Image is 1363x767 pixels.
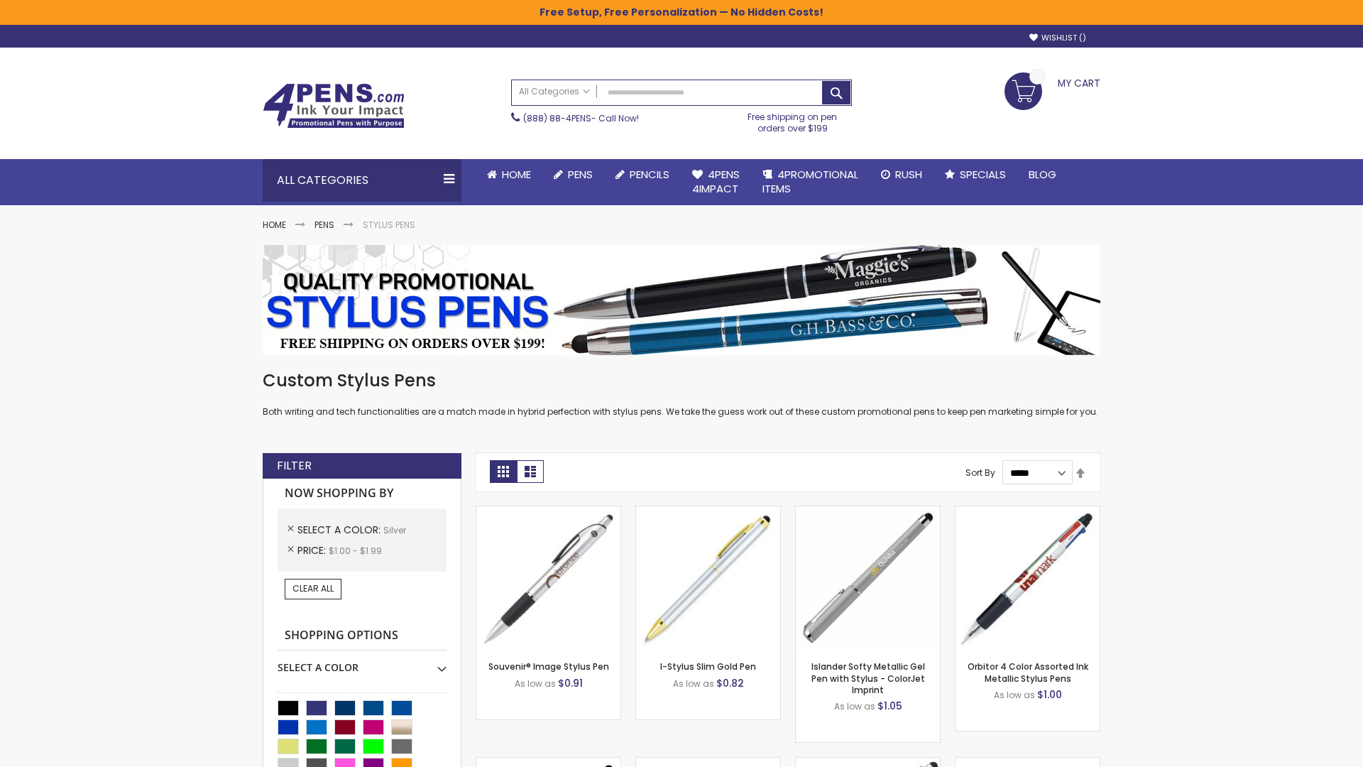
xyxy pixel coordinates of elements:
[956,506,1100,518] a: Orbitor 4 Color Assorted Ink Metallic Stylus Pens-Silver
[512,80,597,104] a: All Categories
[1017,159,1068,190] a: Blog
[870,159,934,190] a: Rush
[523,112,591,124] a: (888) 88-4PENS
[263,83,405,129] img: 4Pens Custom Pens and Promotional Products
[796,506,940,651] img: Islander Softy Metallic Gel Pen with Stylus - ColorJet Imprint-Silver
[681,159,751,205] a: 4Pens4impact
[476,506,620,518] a: Souvenir® Image Stylus Pen-Silver
[263,159,461,202] div: All Categories
[733,106,853,134] div: Free shipping on pen orders over $199
[630,167,669,182] span: Pencils
[751,159,870,205] a: 4PROMOTIONALITEMS
[968,660,1088,684] a: Orbitor 4 Color Assorted Ink Metallic Stylus Pens
[542,159,604,190] a: Pens
[692,167,740,196] span: 4Pens 4impact
[960,167,1006,182] span: Specials
[329,545,382,557] span: $1.00 - $1.99
[604,159,681,190] a: Pencils
[263,369,1100,418] div: Both writing and tech functionalities are a match made in hybrid perfection with stylus pens. We ...
[278,621,447,651] strong: Shopping Options
[636,506,780,651] img: I-Stylus-Slim-Gold-Silver
[1029,33,1086,43] a: Wishlist
[965,467,995,479] label: Sort By
[796,506,940,518] a: Islander Softy Metallic Gel Pen with Stylus - ColorJet Imprint-Silver
[660,660,756,673] a: I-Stylus Slim Gold Pen
[1037,687,1062,702] span: $1.00
[297,523,383,537] span: Select A Color
[285,579,341,599] a: Clear All
[636,506,780,518] a: I-Stylus-Slim-Gold-Silver
[834,700,875,712] span: As low as
[314,219,334,231] a: Pens
[297,543,329,557] span: Price
[476,159,542,190] a: Home
[673,678,714,690] span: As low as
[383,524,406,536] span: Silver
[363,219,415,231] strong: Stylus Pens
[277,458,312,474] strong: Filter
[278,479,447,508] strong: Now Shopping by
[811,660,925,695] a: Islander Softy Metallic Gel Pen with Stylus - ColorJet Imprint
[558,676,583,690] span: $0.91
[519,86,590,97] span: All Categories
[488,660,609,673] a: Souvenir® Image Stylus Pen
[994,689,1035,701] span: As low as
[1029,167,1056,182] span: Blog
[877,699,902,713] span: $1.05
[476,506,620,651] img: Souvenir® Image Stylus Pen-Silver
[934,159,1017,190] a: Specials
[263,219,286,231] a: Home
[956,506,1100,651] img: Orbitor 4 Color Assorted Ink Metallic Stylus Pens-Silver
[515,678,556,690] span: As low as
[502,167,531,182] span: Home
[292,582,334,594] span: Clear All
[895,167,922,182] span: Rush
[568,167,593,182] span: Pens
[263,245,1100,355] img: Stylus Pens
[278,651,447,675] div: Select A Color
[523,112,639,124] span: - Call Now!
[762,167,858,196] span: 4PROMOTIONAL ITEMS
[490,460,517,483] strong: Grid
[716,676,744,690] span: $0.82
[263,369,1100,392] h1: Custom Stylus Pens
